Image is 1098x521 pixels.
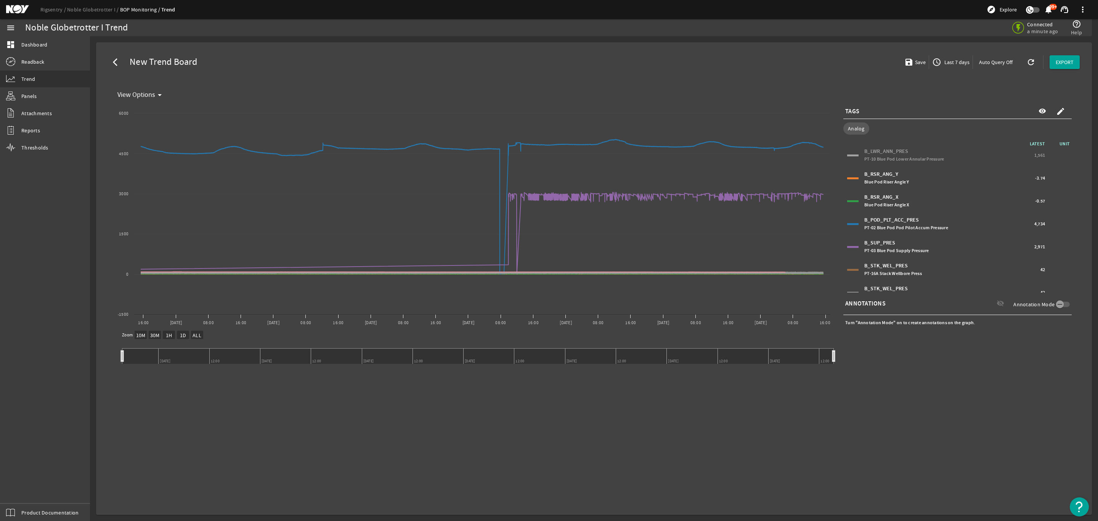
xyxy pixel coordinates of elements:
[21,41,47,48] span: Dashboard
[593,320,604,326] text: 08:00
[1027,21,1059,28] span: Connected
[1034,243,1045,251] span: 2,971
[932,58,941,67] mat-icon: access_time
[21,92,37,100] span: Panels
[495,320,506,326] text: 08:00
[119,151,128,157] text: 4500
[6,23,15,32] mat-icon: menu
[117,91,155,99] span: View Options
[119,191,128,197] text: 3000
[979,58,1013,66] span: Auto Query Off
[118,312,128,317] text: -1500
[864,270,922,277] span: PT-16A Stack Wellbore Press
[864,179,909,185] span: Blue Pod Riser Angle Y
[1072,19,1081,29] mat-icon: help_outline
[929,55,973,69] button: Last 7 days
[820,320,830,326] text: 16:00
[1030,141,1049,147] span: LATEST
[1035,197,1045,205] span: -0.57
[136,332,146,339] text: 10M
[845,108,859,115] span: TAGS
[864,216,960,232] div: B_POD_PLT_ACC_PRES
[788,320,798,326] text: 08:00
[1026,58,1032,67] mat-icon: refresh
[1027,28,1059,35] span: a minute ago
[21,127,40,134] span: Reports
[203,320,214,326] text: 08:00
[987,5,996,14] mat-icon: explore
[170,320,182,326] text: [DATE]
[113,58,122,67] mat-icon: arrow_back_ios
[236,320,246,326] text: 16:00
[161,6,175,13] a: Trend
[155,90,164,100] mat-icon: arrow_drop_down
[943,58,970,66] span: Last 7 days
[1070,497,1089,516] button: Open Resource Center
[120,6,161,13] a: BOP Monitoring
[1035,174,1045,182] span: -3.74
[1044,5,1053,14] mat-icon: notifications
[1056,107,1065,116] mat-icon: create
[754,320,767,326] text: [DATE]
[462,320,475,326] text: [DATE]
[1049,140,1072,148] span: UNIT
[864,239,960,254] div: B_SUP_PRES
[430,320,441,326] text: 16:00
[67,6,120,13] a: Noble Globetrotter I
[864,193,960,209] div: B_RSR_ANG_X
[1044,6,1052,14] button: 99+
[901,55,929,69] button: Save
[864,170,960,186] div: B_RSR_ANG_Y
[625,320,636,326] text: 16:00
[25,24,128,32] div: Noble Globetrotter I Trend
[690,320,701,326] text: 08:00
[864,248,929,254] span: PT-03 Blue Pod Supply Pressure
[984,3,1020,16] button: Explore
[1013,301,1056,308] label: Annotation Mode
[904,58,910,67] mat-icon: save
[913,58,926,66] span: Save
[150,332,160,339] text: 30M
[864,148,960,163] div: B_LWR_ANN_PRES
[180,332,186,339] text: 1D
[138,320,149,326] text: 16:00
[365,320,377,326] text: [DATE]
[300,320,311,326] text: 08:00
[560,320,572,326] text: [DATE]
[398,320,409,326] text: 08:00
[122,332,133,338] text: Zoom
[973,55,1019,69] button: Auto Query Off
[843,317,1072,328] div: Turn "Annotation Mode" on to create annotations on the graph.
[1040,289,1045,296] span: 42
[119,111,128,116] text: 6000
[657,320,669,326] text: [DATE]
[21,144,48,151] span: Thresholds
[119,231,128,237] text: 1500
[848,125,865,132] span: Analog
[40,6,67,13] a: Rigsentry
[864,225,948,231] span: PT-02 Blue Pod Pod Pilot Accum Pressure
[166,332,172,339] text: 1H
[864,285,960,300] div: B_STK_WEL_PRES
[114,102,834,331] svg: Chart title
[21,109,52,117] span: Attachments
[1034,220,1045,228] span: 4,734
[114,88,169,102] button: View Options
[333,320,344,326] text: 16:00
[6,40,15,49] mat-icon: dashboard
[267,320,279,326] text: [DATE]
[1071,29,1082,36] span: Help
[864,156,944,162] span: PT-10 Blue Pod Lower Annular Pressure
[21,75,35,83] span: Trend
[1034,151,1045,159] span: 1,561
[1074,0,1092,19] button: more_vert
[1000,6,1017,13] span: Explore
[864,202,909,208] span: Blue Pod Riser Angle X
[1039,107,1046,115] mat-icon: visibility
[864,262,960,277] div: B_STK_WEL_PRES
[193,332,201,339] text: ALL
[1050,55,1080,69] button: EXPORT
[21,58,44,66] span: Readback
[528,320,539,326] text: 16:00
[845,300,886,307] span: ANNOTATIONS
